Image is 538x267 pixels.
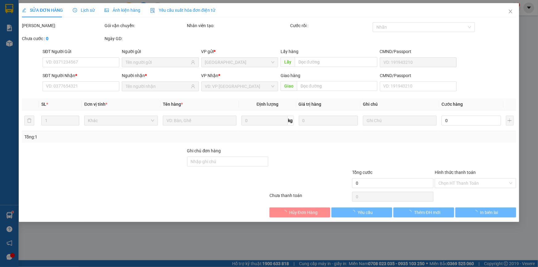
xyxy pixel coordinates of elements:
span: Cước hàng [441,102,463,107]
input: Dọc đường [297,81,377,91]
th: Ghi chú [360,98,439,110]
div: Gói vận chuyển: [105,22,186,29]
span: loading [407,210,414,214]
div: SĐT Người Gửi [43,48,119,55]
button: delete [24,116,34,125]
span: SỬA ĐƠN HÀNG [22,8,63,13]
div: VP gửi [201,48,278,55]
button: Yêu cầu [331,207,392,217]
input: Tên người nhận [125,83,189,90]
span: Lấy [281,57,295,67]
div: Cước rồi : [290,22,372,29]
input: VD: Bàn, Ghế [163,116,236,125]
div: Nhân viên tạo: [187,22,289,29]
img: icon [150,8,155,13]
span: Yêu cầu [358,209,373,216]
input: Tên người gửi [125,59,189,66]
span: Giao hàng [281,73,300,78]
span: user [191,84,195,88]
span: close [508,9,513,14]
div: Ngày GD: [105,35,186,42]
span: Yêu cầu xuất hóa đơn điện tử [150,8,215,13]
div: Tổng: 1 [24,133,208,140]
span: Giao [281,81,297,91]
input: Ghi chú đơn hàng [187,157,269,166]
div: SĐT Người Nhận [43,72,119,79]
span: clock-circle [73,8,77,12]
button: Hủy Đơn Hàng [270,207,331,217]
span: SL [41,102,46,107]
button: In biên lai [455,207,516,217]
span: Khác [88,116,154,125]
div: Chưa cước : [22,35,103,42]
span: Lịch sử [73,8,95,13]
b: 0 [46,36,48,41]
div: Người gửi [122,48,199,55]
span: Sài Gòn [205,58,274,67]
span: Hủy Đơn Hàng [289,209,318,216]
label: Ghi chú đơn hàng [187,148,221,153]
input: Dọc đường [295,57,377,67]
span: Tên hàng [163,102,183,107]
div: [PERSON_NAME]: [22,22,103,29]
span: picture [105,8,109,12]
span: loading [351,210,358,214]
div: CMND/Passport [380,72,457,79]
input: 0 [299,116,358,125]
div: CMND/Passport [380,48,457,55]
span: kg [288,116,294,125]
span: Giá trị hàng [299,102,322,107]
span: In biên lai [480,209,498,216]
span: user [191,60,195,64]
span: Định lượng [257,102,278,107]
div: Người nhận [122,72,199,79]
span: edit [22,8,26,12]
span: Đơn vị tính [84,102,107,107]
div: Chưa thanh toán [269,192,352,203]
button: plus [506,116,514,125]
label: Hình thức thanh toán [435,170,476,175]
input: Ghi Chú [363,116,437,125]
span: loading [474,210,480,214]
button: Close [502,3,519,20]
span: Thêm ĐH mới [414,209,440,216]
span: loading [282,210,289,214]
span: VP Nhận [201,73,219,78]
button: Thêm ĐH mới [393,207,454,217]
span: Ảnh kiện hàng [105,8,140,13]
span: Lấy hàng [281,49,298,54]
input: VD: 191943210 [380,57,457,67]
span: Tổng cước [352,170,372,175]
